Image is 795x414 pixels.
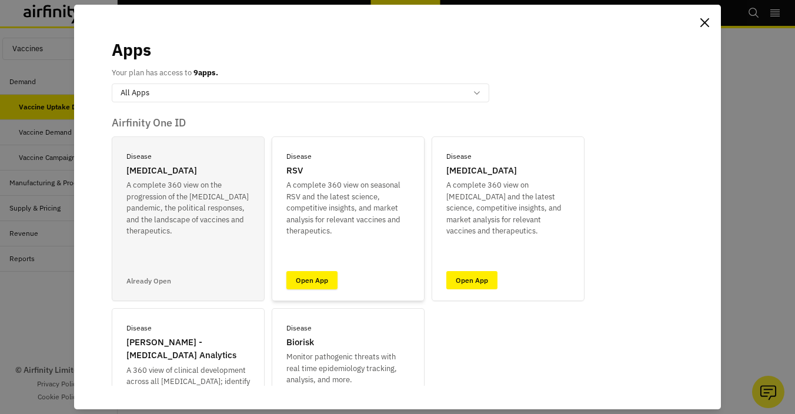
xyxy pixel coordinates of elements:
a: Open App [446,271,497,289]
b: 9 apps. [193,68,218,78]
a: Open App [286,271,338,289]
p: Disease [286,323,312,333]
p: [MEDICAL_DATA] [126,164,197,178]
p: Apps [112,38,151,62]
p: A complete 360 view on the progression of the [MEDICAL_DATA] pandemic, the political responses, a... [126,179,250,237]
p: Already Open [126,276,171,286]
p: A complete 360 view on seasonal RSV and the latest science, competitive insights, and market anal... [286,179,410,237]
p: RSV [286,164,303,178]
p: Disease [126,151,152,162]
p: Biorisk [286,336,314,349]
p: [MEDICAL_DATA] [446,164,517,178]
p: Disease [286,151,312,162]
p: All Apps [121,87,149,99]
p: Monitor pathogenic threats with real time epidemiology tracking, analysis, and more. [286,351,410,386]
p: Airfinity One ID [112,116,683,129]
p: [PERSON_NAME] - [MEDICAL_DATA] Analytics [126,336,250,362]
button: Close [695,13,714,32]
p: Your plan has access to [112,67,218,79]
p: Disease [126,323,152,333]
p: A complete 360 view on [MEDICAL_DATA] and the latest science, competitive insights, and market an... [446,179,570,237]
p: Disease [446,151,472,162]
